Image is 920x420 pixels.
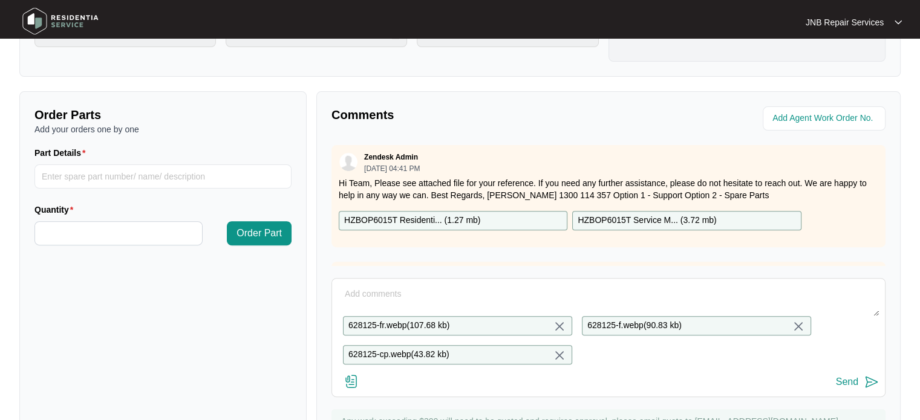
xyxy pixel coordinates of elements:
[339,153,357,171] img: user.svg
[34,147,91,159] label: Part Details
[836,376,858,387] div: Send
[34,123,292,135] p: Add your orders one by one
[237,226,282,241] span: Order Part
[864,375,879,389] img: send-icon.svg
[836,374,879,390] button: Send
[772,111,878,126] input: Add Agent Work Order No.
[331,106,600,123] p: Comments
[552,319,567,334] img: close
[587,319,682,332] p: 628125-f.webp ( 90.83 kb )
[348,319,449,332] p: 628125-fr.webp ( 107.68 kb )
[344,214,480,227] p: HZBOP6015T Residenti... ( 1.27 mb )
[339,177,878,201] p: Hi Team, Please see attached file for your reference. If you need any further assistance, please ...
[35,222,202,245] input: Quantity
[348,348,449,361] p: 628125-cp.webp ( 43.82 kb )
[578,214,716,227] p: HZBOP6015T Service M... ( 3.72 mb )
[344,374,359,389] img: file-attachment-doc.svg
[227,221,292,245] button: Order Part
[895,19,902,25] img: dropdown arrow
[364,165,420,172] p: [DATE] 04:41 PM
[806,16,884,28] p: JNB Repair Services
[34,204,78,216] label: Quantity
[18,3,103,39] img: residentia service logo
[791,319,806,334] img: close
[34,106,292,123] p: Order Parts
[552,348,567,363] img: close
[364,152,418,162] p: Zendesk Admin
[34,164,292,189] input: Part Details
